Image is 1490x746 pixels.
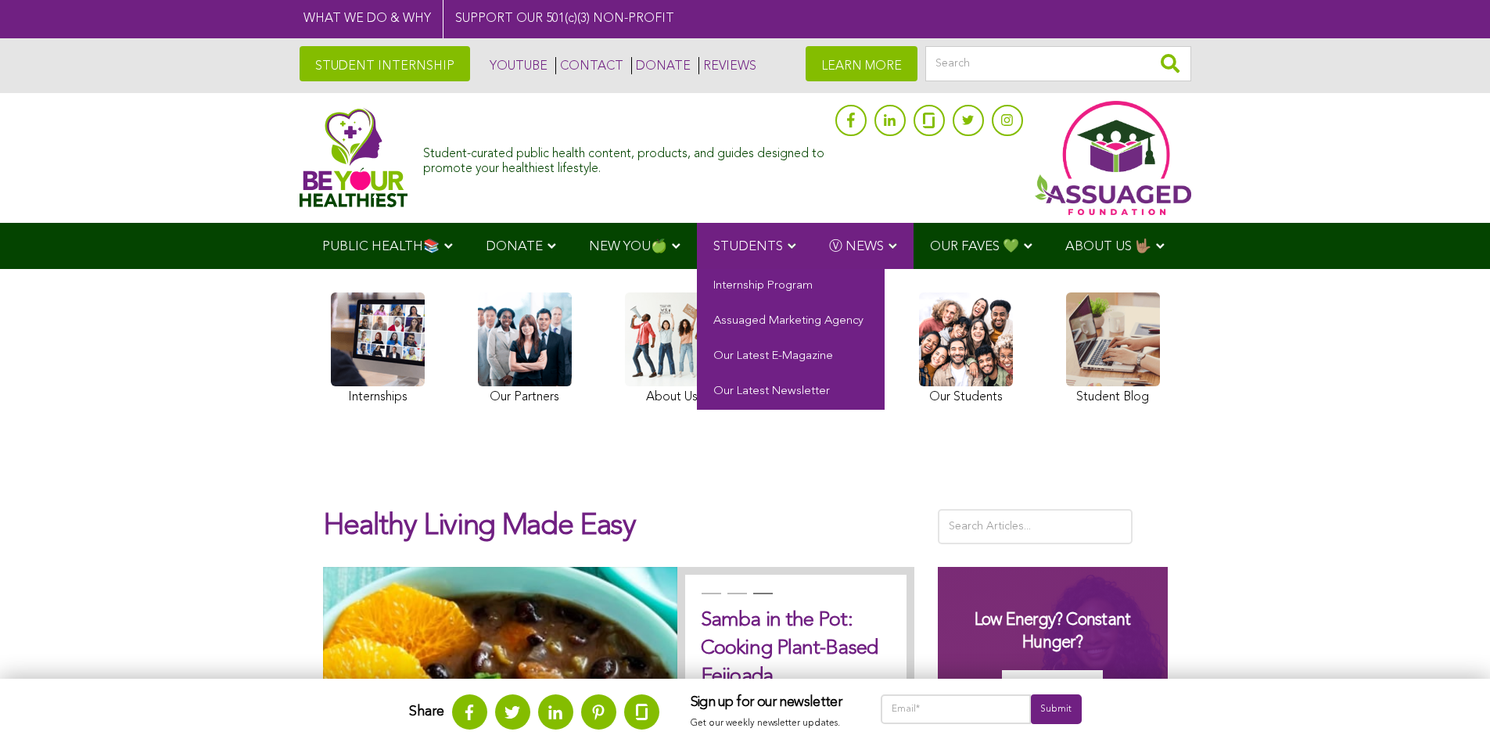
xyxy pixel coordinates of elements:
[806,46,917,81] a: LEARN MORE
[698,57,756,74] a: REVIEWS
[697,269,885,304] a: Internship Program
[1065,240,1151,253] span: ABOUT US 🤟🏽
[691,694,849,712] h3: Sign up for our newsletter
[727,593,743,608] button: 2 of 3
[636,704,648,720] img: glassdoor.svg
[713,240,783,253] span: STUDENTS
[697,375,885,410] a: Our Latest Newsletter
[702,593,717,608] button: 1 of 3
[1002,670,1103,700] img: Get Your Guide
[589,240,667,253] span: NEW YOU🍏
[486,240,543,253] span: DONATE
[555,57,623,74] a: CONTACT
[697,304,885,339] a: Assuaged Marketing Agency
[925,46,1191,81] input: Search
[697,339,885,375] a: Our Latest E-Magazine
[300,108,408,207] img: Assuaged
[923,113,934,128] img: glassdoor
[1412,671,1490,746] iframe: Chat Widget
[938,509,1133,544] input: Search Articles...
[300,46,470,81] a: STUDENT INTERNSHIP
[701,606,890,691] h2: Samba in the Pot: Cooking Plant-Based Feijoada
[1035,101,1191,215] img: Assuaged App
[881,694,1032,724] input: Email*
[300,223,1191,269] div: Navigation Menu
[1031,694,1081,724] input: Submit
[631,57,691,74] a: DONATE
[930,240,1019,253] span: OUR FAVES 💚
[691,715,849,732] p: Get our weekly newsletter updates.
[323,509,914,559] h1: Healthy Living Made Easy
[486,57,548,74] a: YOUTUBE
[423,139,827,177] div: Student-curated public health content, products, and guides designed to promote your healthiest l...
[953,609,1152,654] h3: Low Energy? Constant Hunger?
[829,240,884,253] span: Ⓥ NEWS
[322,240,440,253] span: PUBLIC HEALTH📚
[753,593,769,608] button: 3 of 3
[409,705,444,719] strong: Share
